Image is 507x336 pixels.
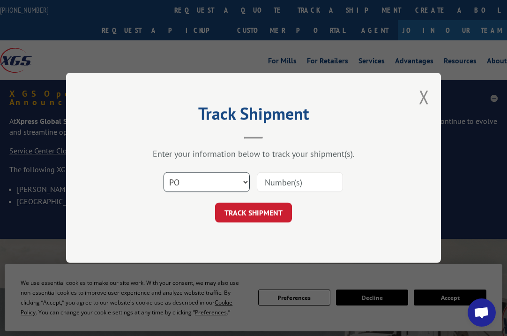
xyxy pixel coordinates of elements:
[113,149,394,160] div: Enter your information below to track your shipment(s).
[257,173,343,192] input: Number(s)
[419,84,429,109] button: Close modal
[468,298,496,327] a: Open chat
[113,107,394,125] h2: Track Shipment
[215,203,292,223] button: TRACK SHIPMENT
